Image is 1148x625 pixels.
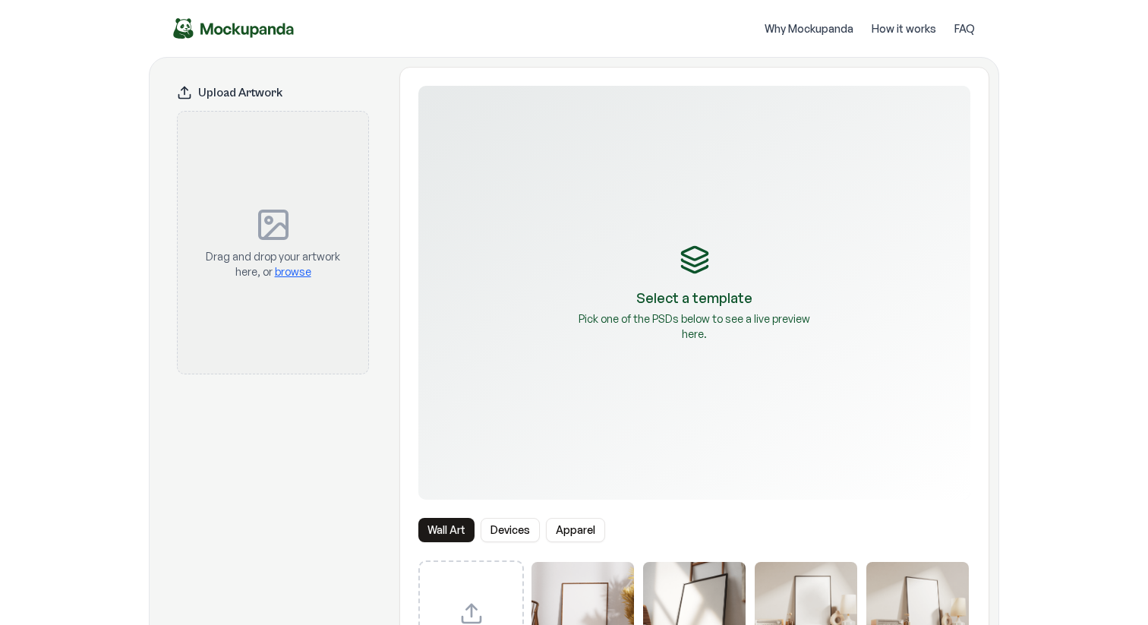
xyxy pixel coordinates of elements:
a: How it works [872,21,936,36]
a: Mockupanda home [173,18,295,39]
button: Wall Art [418,518,475,542]
p: Pick one of the PSDs below to see a live preview here. [573,311,816,342]
a: FAQ [954,21,975,36]
button: Devices [481,518,540,542]
button: Apparel [546,518,605,542]
p: Select a template [636,287,752,308]
div: Upload Artwork [177,85,369,100]
span: browse [275,265,311,278]
a: Why Mockupanda [765,21,853,36]
img: Mockupanda logo [173,18,295,39]
p: Drag and drop your artwork here, or [202,249,344,279]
